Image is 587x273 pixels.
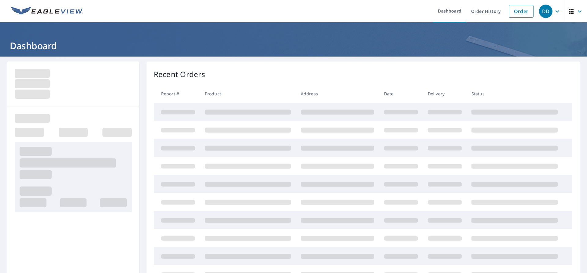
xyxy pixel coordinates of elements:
[379,85,423,103] th: Date
[11,7,83,16] img: EV Logo
[423,85,467,103] th: Delivery
[154,85,200,103] th: Report #
[154,69,205,80] p: Recent Orders
[296,85,379,103] th: Address
[200,85,296,103] th: Product
[7,39,580,52] h1: Dashboard
[509,5,533,18] a: Order
[467,85,563,103] th: Status
[539,5,552,18] div: DD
